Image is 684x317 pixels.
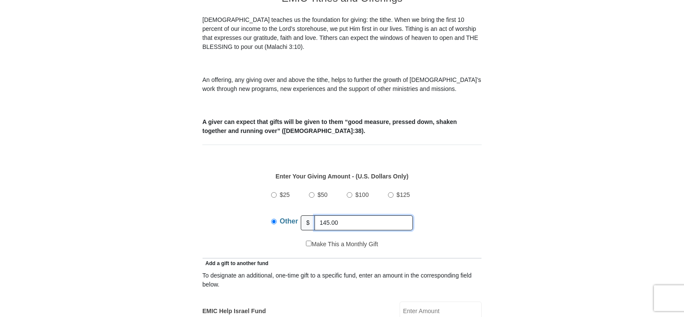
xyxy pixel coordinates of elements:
[306,241,311,246] input: Make This a Monthly Gift
[315,215,413,230] input: Other Amount
[275,173,408,180] strong: Enter Your Giving Amount - (U.S. Dollars Only)
[306,240,378,249] label: Make This a Monthly Gift
[318,191,327,198] span: $50
[202,118,457,134] b: A giver can expect that gifts will be given to them “good measure, pressed down, shaken together ...
[397,191,410,198] span: $125
[280,217,298,225] span: Other
[280,191,290,198] span: $25
[355,191,369,198] span: $100
[202,15,482,51] p: [DEMOGRAPHIC_DATA] teaches us the foundation for giving: the tithe. When we bring the first 10 pe...
[202,271,482,289] div: To designate an additional, one-time gift to a specific fund, enter an amount in the correspondin...
[301,215,315,230] span: $
[202,260,269,266] span: Add a gift to another fund
[202,307,266,316] label: EMIC Help Israel Fund
[202,75,482,94] p: An offering, any giving over and above the tithe, helps to further the growth of [DEMOGRAPHIC_DAT...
